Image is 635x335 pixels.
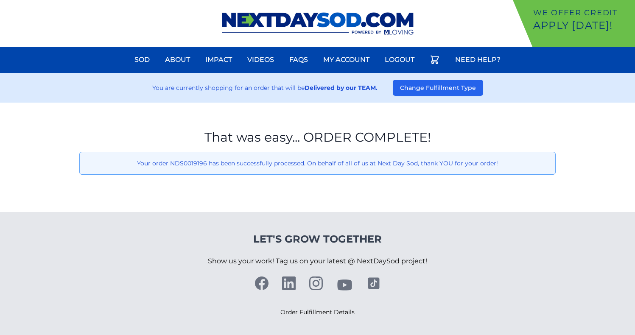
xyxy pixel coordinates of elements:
h1: That was easy... ORDER COMPLETE! [79,130,556,145]
p: Show us your work! Tag us on your latest @ NextDaySod project! [208,246,427,276]
button: Change Fulfillment Type [393,80,483,96]
a: Order Fulfillment Details [280,308,355,316]
strong: Delivered by our TEAM. [305,84,378,92]
a: Videos [242,50,279,70]
h4: Let's Grow Together [208,232,427,246]
p: Your order NDS0019196 has been successfully processed. On behalf of all of us at Next Day Sod, th... [87,159,548,167]
p: We offer Credit [533,7,632,19]
a: Impact [200,50,237,70]
a: My Account [318,50,375,70]
a: FAQs [284,50,313,70]
p: Apply [DATE]! [533,19,632,32]
a: Sod [129,50,155,70]
a: Logout [380,50,420,70]
a: Need Help? [450,50,506,70]
a: About [160,50,195,70]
